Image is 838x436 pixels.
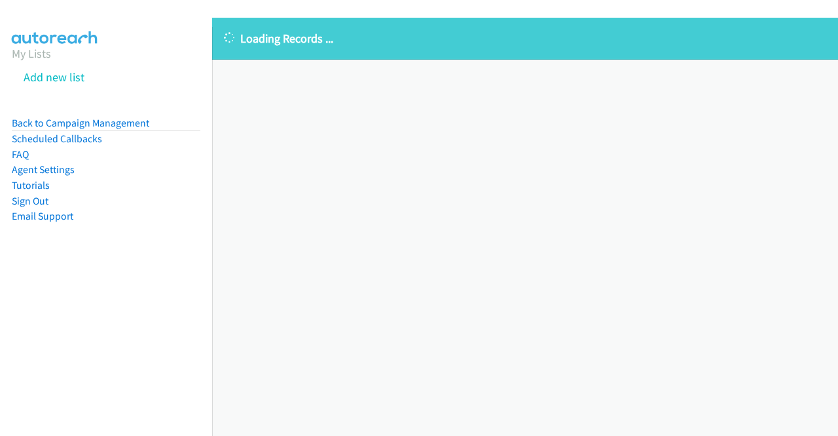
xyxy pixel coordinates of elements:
a: Email Support [12,210,73,222]
a: Scheduled Callbacks [12,132,102,145]
a: Sign Out [12,195,48,207]
a: FAQ [12,148,29,161]
p: Loading Records ... [224,30,826,47]
a: Tutorials [12,179,50,191]
a: Back to Campaign Management [12,117,149,129]
a: My Lists [12,46,51,61]
a: Add new list [24,69,84,85]
a: Agent Settings [12,163,75,176]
